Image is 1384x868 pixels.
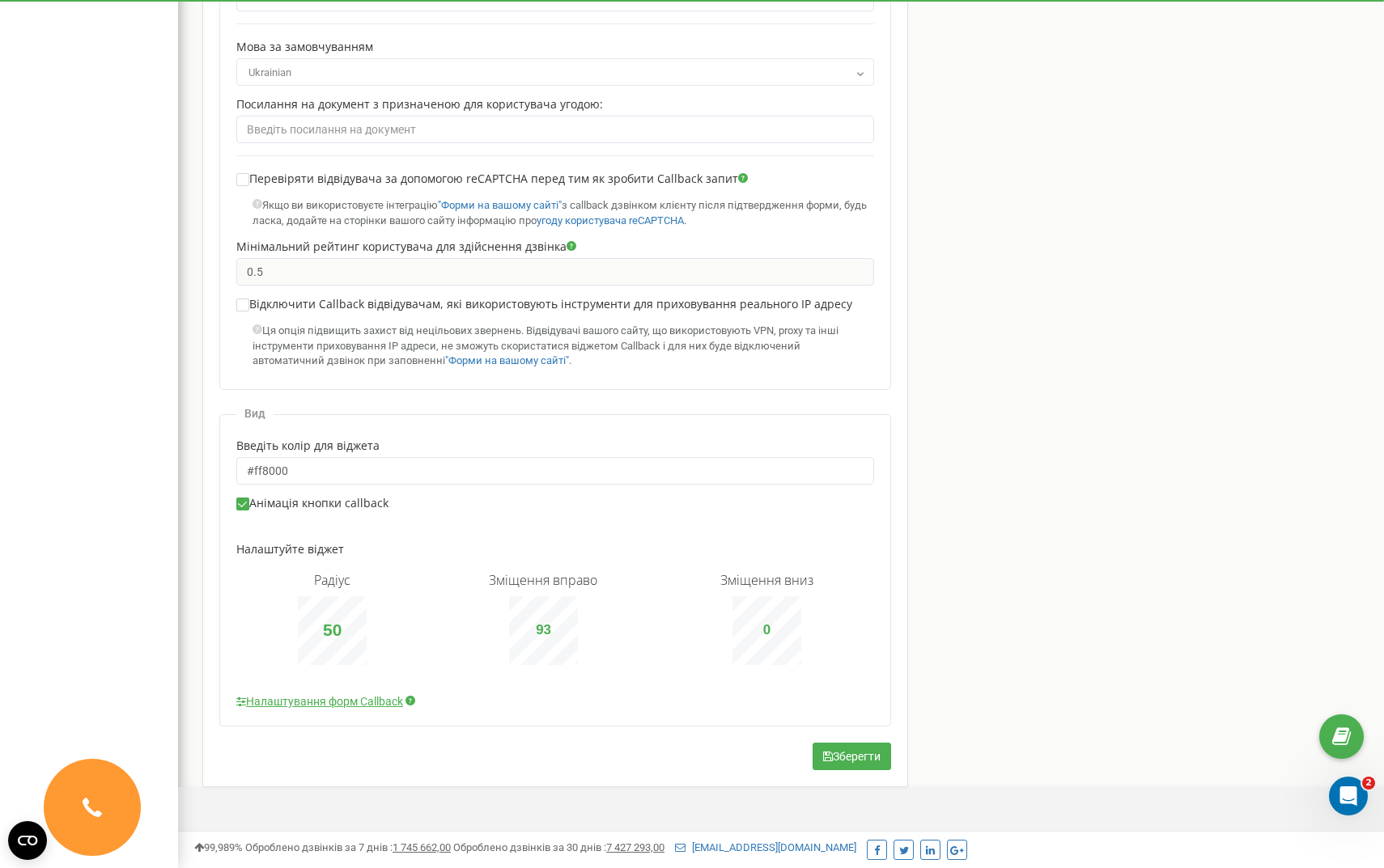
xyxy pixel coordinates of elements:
[236,58,874,86] span: Ukrainian
[236,172,748,194] label: Перевіряти відвідувача за допомогою reCAPTCHA перед тим як зробити Callback запит
[236,240,576,254] label: Мінімальний рейтинг користувача для здійснення дзвінка
[1329,777,1368,815] iframe: Intercom live chat
[236,298,852,320] label: Відключити Callback відвідувачам, які використовують інструменти для приховування реального IP ад...
[236,497,388,510] label: Анімація кнопки callback
[438,199,562,211] a: "Форми на вашому сайті"
[1362,777,1375,790] span: 2
[242,61,868,84] span: Ukrainian
[194,841,243,853] span: 99,989%
[244,407,265,421] p: Вид
[720,573,813,588] label: Зміщення вниз
[236,98,603,112] label: Посилання на документ з призначеною для користувача угодою:
[236,40,373,54] label: Мова за замовчуванням
[236,457,874,485] input: Введіть колір, наприклад #4caf50
[253,324,874,369] div: Ця опція підвищить захист від нецільових звернень. Відвідувачі вашого сайту, що використовують VP...
[245,841,451,853] span: Оброблено дзвінків за 7 днів :
[813,743,891,770] button: Зберегти
[236,693,403,709] a: Налаштування форм Callback
[606,841,664,853] u: 7 427 293,00
[453,841,664,853] span: Оброблено дзвінків за 30 днів :
[445,354,569,366] a: "Форми на вашому сайті"
[314,573,350,588] label: Радіус
[675,841,856,853] a: [EMAIL_ADDRESS][DOMAIN_NAME]
[236,116,874,143] input: Введіть посилання на документ
[253,198,874,228] div: Якщо ви використовуєте інтеграцію з callback дзвінком клієнту після підтвердження форми, будь лас...
[537,214,684,227] a: угоду користувача reCAPTCHA
[236,439,380,453] label: Введіть колір для віджета
[8,821,47,860] button: Open CMP widget
[236,543,344,557] label: Налаштуйте віджет
[489,573,597,588] label: Зміщення вправо
[393,841,451,853] u: 1 745 662,00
